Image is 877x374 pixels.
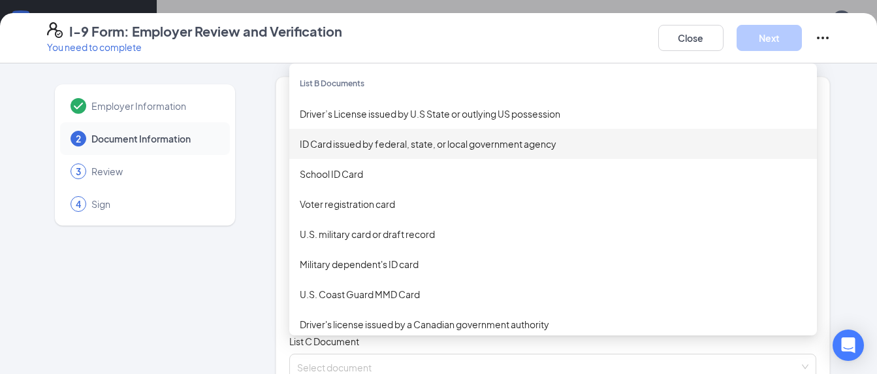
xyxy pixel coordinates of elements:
[300,197,806,211] div: Voter registration card
[300,227,806,241] div: U.S. military card or draft record
[300,287,806,301] div: U.S. Coast Guard MMD Card
[300,137,806,151] div: ID Card issued by federal, state, or local government agency
[47,41,342,54] p: You need to complete
[76,132,81,145] span: 2
[658,25,724,51] button: Close
[737,25,802,51] button: Next
[71,98,86,114] svg: Checkmark
[91,99,217,112] span: Employer Information
[76,165,81,178] span: 3
[300,167,806,181] div: School ID Card
[300,107,806,121] div: Driver’s License issued by U.S State or outlying US possession
[300,257,806,271] div: Military dependent's ID card
[76,197,81,211] span: 4
[833,330,864,361] div: Open Intercom Messenger
[815,30,831,46] svg: Ellipses
[47,22,63,38] svg: FormI9EVerifyIcon
[91,197,217,211] span: Sign
[69,22,342,41] h4: I-9 Form: Employer Review and Verification
[300,317,806,331] div: Driver's license issued by a Canadian government authority
[289,335,359,347] span: List C Document
[91,132,217,145] span: Document Information
[91,165,217,178] span: Review
[300,78,364,88] span: List B Documents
